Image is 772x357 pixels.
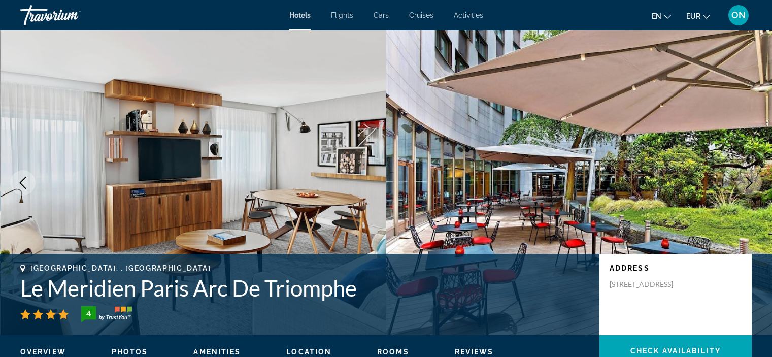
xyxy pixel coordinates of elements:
span: ON [731,10,746,20]
button: User Menu [725,5,752,26]
button: Location [286,347,331,356]
span: EUR [686,12,700,20]
span: Check Availability [630,347,721,355]
button: Overview [20,347,66,356]
span: [GEOGRAPHIC_DATA], , [GEOGRAPHIC_DATA] [30,264,211,272]
span: Overview [20,348,66,356]
span: Rooms [377,348,409,356]
a: Cruises [409,11,433,19]
span: Amenities [193,348,241,356]
button: Next image [736,170,762,196]
a: Travorium [20,2,122,28]
a: Flights [331,11,353,19]
button: Photos [112,347,148,356]
div: 4 [78,307,98,319]
h1: Le Meridien Paris Arc De Triomphe [20,275,589,301]
button: Amenities [193,347,241,356]
p: Address [610,264,742,272]
span: Photos [112,348,148,356]
p: [STREET_ADDRESS] [610,280,691,289]
button: Change language [652,9,671,23]
button: Reviews [455,347,494,356]
span: en [652,12,661,20]
a: Hotels [289,11,311,19]
a: Activities [454,11,483,19]
span: Reviews [455,348,494,356]
img: trustyou-badge-hor.svg [81,306,132,322]
button: Previous image [10,170,36,196]
button: Change currency [686,9,710,23]
button: Rooms [377,347,409,356]
span: Location [286,348,331,356]
a: Cars [374,11,389,19]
